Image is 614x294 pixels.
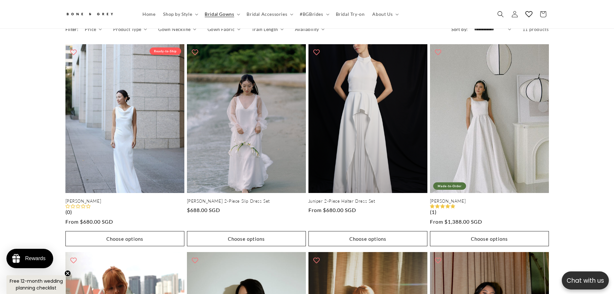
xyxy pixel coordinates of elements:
[10,278,63,291] span: Free 12-month wedding planning checklist
[430,231,549,246] button: Choose options
[142,11,155,17] span: Home
[163,11,192,17] span: Shop by Style
[522,26,549,32] span: 11 products
[432,46,444,59] button: Add to wishlist
[187,231,306,246] button: Choose options
[310,254,323,267] button: Add to wishlist
[159,7,201,21] summary: Shop by Style
[451,26,468,32] label: Sort by:
[562,271,609,289] button: Open chatbox
[158,26,196,33] summary: Gown Neckline (0 selected)
[296,7,332,21] summary: #BGBrides
[295,26,325,33] summary: Availability (0 selected)
[201,7,243,21] summary: Bridal Gowns
[113,26,141,33] span: Product Type
[205,11,234,17] span: Bridal Gowns
[187,198,306,204] a: [PERSON_NAME] 2-Piece Slip Dress Set
[300,11,323,17] span: #BGBrides
[67,46,80,59] button: Add to wishlist
[308,198,427,204] a: Juniper 2-Piece Halter Dress Set
[6,275,66,294] div: Free 12-month wedding planning checklistClose teaser
[432,254,444,267] button: Add to wishlist
[67,254,80,267] button: Add to wishlist
[310,46,323,59] button: Add to wishlist
[252,26,278,33] span: Train Length
[25,256,45,261] div: Rewards
[65,198,184,204] a: [PERSON_NAME]
[295,26,319,33] span: Availability
[208,26,235,33] span: Gown Fabric
[85,26,102,33] summary: Price
[139,7,159,21] a: Home
[368,7,401,21] summary: About Us
[65,26,79,33] h2: Filter:
[252,26,284,33] summary: Train Length (0 selected)
[247,11,287,17] span: Bridal Accessories
[64,270,71,277] button: Close teaser
[85,26,96,33] span: Price
[63,6,132,22] a: Bone and Grey Bridal
[243,7,296,21] summary: Bridal Accessories
[65,231,184,246] button: Choose options
[65,9,114,20] img: Bone and Grey Bridal
[336,11,365,17] span: Bridal Try-on
[332,7,369,21] a: Bridal Try-on
[158,26,190,33] span: Gown Neckline
[430,198,549,204] a: [PERSON_NAME]
[113,26,147,33] summary: Product Type (0 selected)
[308,231,427,246] button: Choose options
[372,11,393,17] span: About Us
[562,276,609,285] p: Chat with us
[189,254,201,267] button: Add to wishlist
[189,46,201,59] button: Add to wishlist
[208,26,240,33] summary: Gown Fabric (0 selected)
[493,7,508,21] summary: Search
